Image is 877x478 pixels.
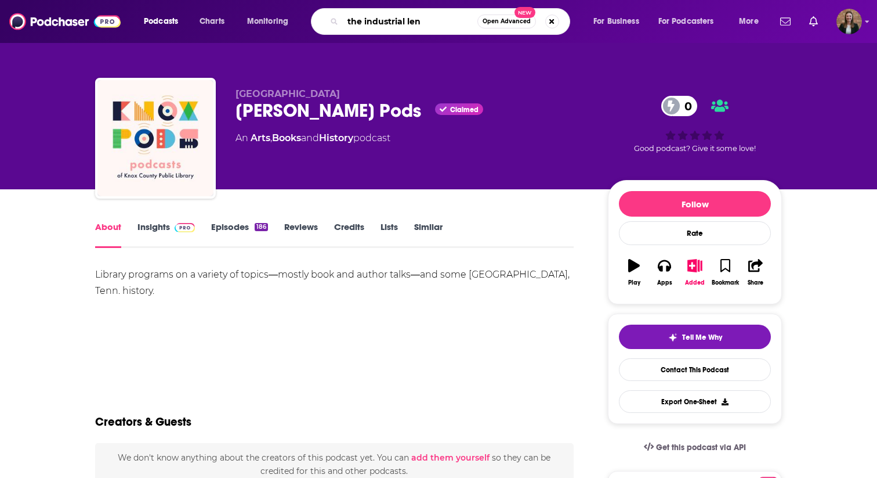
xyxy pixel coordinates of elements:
button: Bookmark [710,251,740,293]
div: Rate [619,221,771,245]
span: Open Advanced [483,19,531,24]
button: Open AdvancedNew [477,15,536,28]
button: Added [680,251,710,293]
span: , [270,132,272,143]
button: open menu [651,12,731,31]
a: Contact This Podcast [619,358,771,381]
div: Search podcasts, credits, & more... [322,8,581,35]
div: Bookmark [712,279,739,286]
button: open menu [585,12,654,31]
a: Lists [380,221,398,248]
a: Similar [414,221,443,248]
span: Get this podcast via API [656,443,746,452]
div: Share [748,279,763,286]
div: Apps [657,279,672,286]
button: Follow [619,191,771,217]
div: 0Good podcast? Give it some love! [608,88,782,160]
a: Arts [251,132,270,143]
a: Books [272,132,301,143]
span: More [739,13,759,30]
a: Episodes186 [211,221,268,248]
div: Added [685,279,705,286]
a: Reviews [284,221,318,248]
button: Share [741,251,771,293]
span: We don't know anything about the creators of this podcast yet . You can so they can be credited f... [118,452,550,476]
div: Play [628,279,640,286]
h2: Creators & Guests [95,415,191,429]
button: Play [619,251,649,293]
span: Claimed [450,107,479,113]
button: open menu [136,12,193,31]
div: 186 [255,223,268,231]
span: For Podcasters [658,13,714,30]
div: Library programs on a variety of topics―mostly book and author talks―and some [GEOGRAPHIC_DATA], ... [95,267,574,299]
span: [GEOGRAPHIC_DATA] [235,88,340,99]
img: Knox Pods [97,80,213,196]
span: Tell Me Why [682,333,722,342]
button: add them yourself [411,453,490,462]
img: User Profile [836,9,862,34]
span: Podcasts [144,13,178,30]
a: 0 [661,96,698,116]
span: 0 [673,96,698,116]
img: tell me why sparkle [668,333,677,342]
span: and [301,132,319,143]
a: History [319,132,353,143]
a: Show notifications dropdown [775,12,795,31]
a: Show notifications dropdown [804,12,822,31]
span: Monitoring [247,13,288,30]
a: Charts [192,12,231,31]
a: Get this podcast via API [635,433,755,462]
button: Export One-Sheet [619,390,771,413]
span: Logged in as k_burns [836,9,862,34]
button: tell me why sparkleTell Me Why [619,325,771,349]
span: For Business [593,13,639,30]
span: New [514,7,535,18]
button: open menu [239,12,303,31]
button: open menu [731,12,773,31]
div: An podcast [235,131,390,145]
img: Podchaser Pro [175,223,195,232]
button: Apps [649,251,679,293]
img: Podchaser - Follow, Share and Rate Podcasts [9,10,121,33]
span: Charts [200,13,224,30]
button: Show profile menu [836,9,862,34]
a: Credits [334,221,364,248]
span: Good podcast? Give it some love! [634,144,756,153]
a: About [95,221,121,248]
a: InsightsPodchaser Pro [137,221,195,248]
input: Search podcasts, credits, & more... [343,12,477,31]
